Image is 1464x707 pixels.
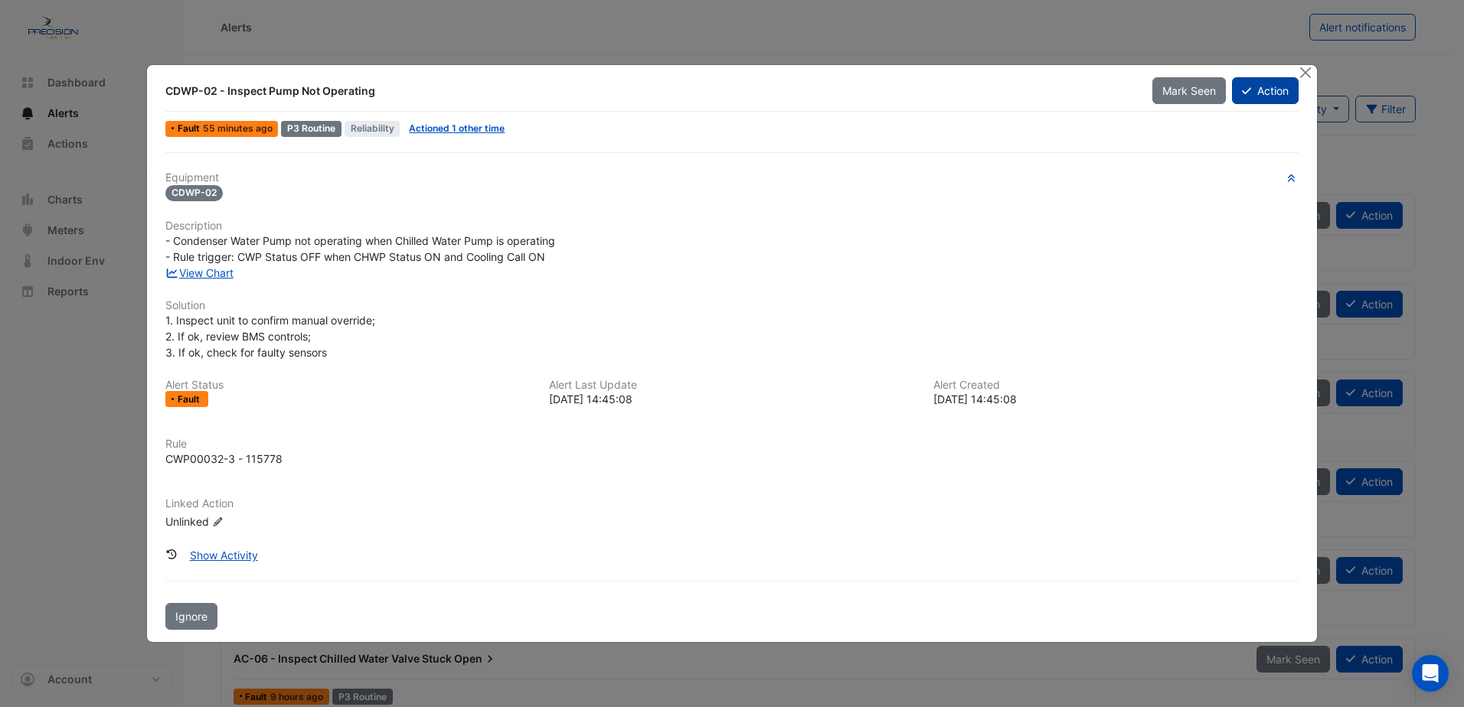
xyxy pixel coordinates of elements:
div: [DATE] 14:45:08 [549,391,914,407]
span: Reliability [345,121,400,137]
h6: Equipment [165,171,1299,184]
h6: Alert Status [165,379,531,392]
h6: Solution [165,299,1299,312]
span: Ignore [175,610,208,623]
div: Open Intercom Messenger [1412,655,1449,692]
h6: Description [165,220,1299,233]
h6: Alert Created [933,379,1299,392]
h6: Rule [165,438,1299,451]
span: - Condenser Water Pump not operating when Chilled Water Pump is operating - Rule trigger: CWP Sta... [165,234,555,263]
a: Actioned 1 other time [409,122,505,134]
span: 1. Inspect unit to confirm manual override; 2. If ok, review BMS controls; 3. If ok, check for fa... [165,314,378,359]
span: CDWP-02 [165,185,223,201]
span: Fault [178,395,203,404]
div: CWP00032-3 - 115778 [165,451,283,467]
fa-icon: Edit Linked Action [212,516,224,528]
span: Mark Seen [1162,84,1216,97]
button: Show Activity [180,542,268,569]
button: Mark Seen [1152,77,1226,104]
div: P3 Routine [281,121,341,137]
div: [DATE] 14:45:08 [933,391,1299,407]
button: Ignore [165,603,217,630]
h6: Linked Action [165,497,1299,510]
div: CDWP-02 - Inspect Pump Not Operating [165,83,1133,99]
a: View Chart [165,266,234,279]
div: Unlinked [165,513,349,529]
button: Close [1298,65,1314,81]
button: Action [1232,77,1299,104]
h6: Alert Last Update [549,379,914,392]
span: Fault [178,124,203,133]
span: Wed 20-Aug-2025 14:45 AEST [203,122,273,134]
